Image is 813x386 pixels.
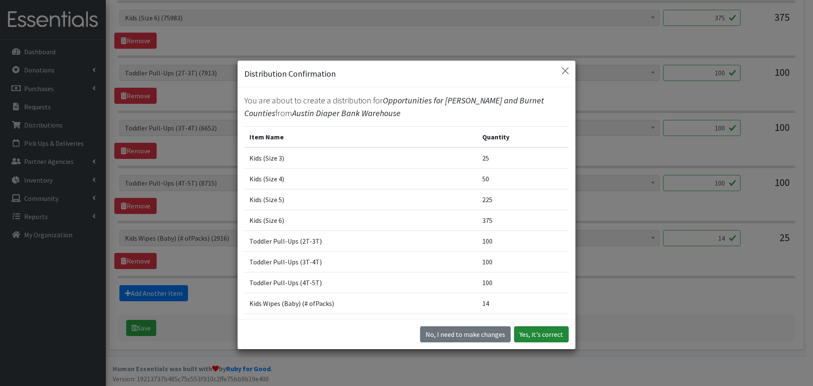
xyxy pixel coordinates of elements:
button: Yes, it's correct [514,326,569,342]
td: Kids Wipes (Baby) (# ofPacks) [244,293,477,314]
td: 100 [477,272,569,293]
td: Toddler Pull-Ups (4T-5T) [244,272,477,293]
span: Austin Diaper Bank Warehouse [292,108,401,118]
td: Kids (Size 3) [244,147,477,169]
td: Kids (Size 4) [244,169,477,189]
span: Opportunities for [PERSON_NAME] and Burnet Counties [244,95,544,118]
td: Kids (Size 5) [244,189,477,210]
td: 225 [477,189,569,210]
td: 100 [477,231,569,252]
td: 100 [477,252,569,272]
td: 14 [477,293,569,314]
td: 375 [477,210,569,231]
p: You are about to create a distribution for from [244,94,569,119]
th: Quantity [477,127,569,148]
td: Kids (Size 6) [244,210,477,231]
th: Item Name [244,127,477,148]
td: Toddler Pull-Ups (2T-3T) [244,231,477,252]
td: Toddler Pull-Ups (3T-4T) [244,252,477,272]
button: Close [559,64,572,78]
h5: Distribution Confirmation [244,67,336,80]
td: 50 [477,169,569,189]
button: No I need to make changes [420,326,511,342]
td: 25 [477,147,569,169]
